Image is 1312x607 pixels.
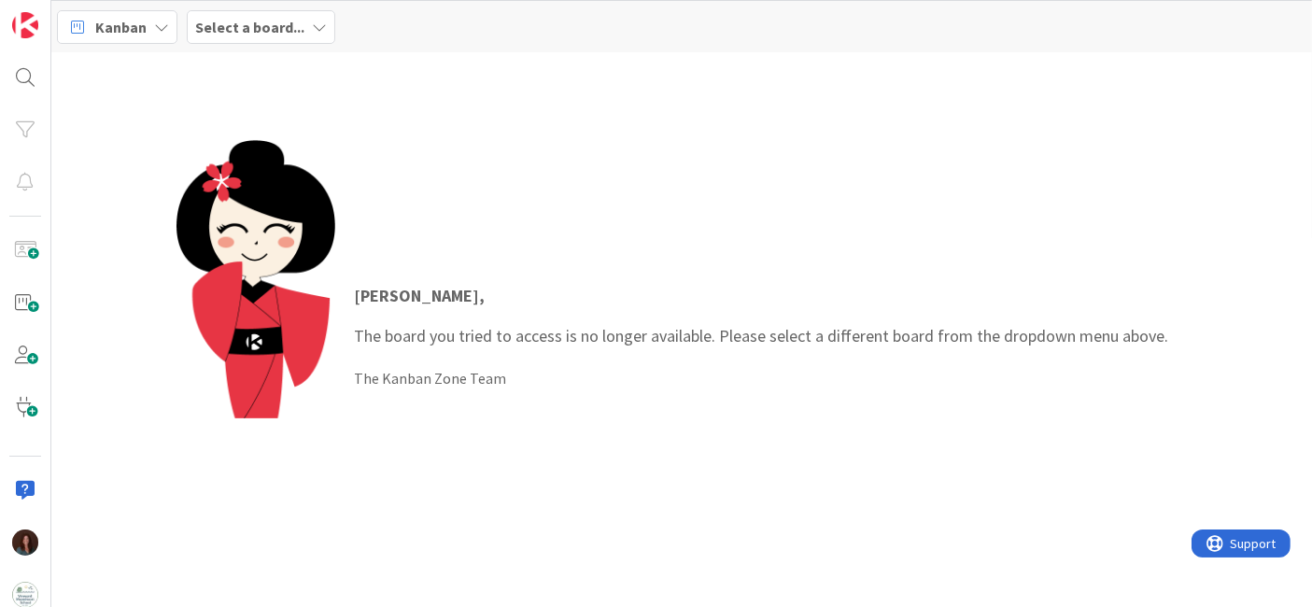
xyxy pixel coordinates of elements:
strong: [PERSON_NAME] , [354,285,485,306]
img: RF [12,529,38,556]
span: Kanban [95,16,147,38]
img: Visit kanbanzone.com [12,12,38,38]
b: Select a board... [195,18,304,36]
p: The board you tried to access is no longer available. Please select a different board from the dr... [354,283,1168,348]
span: Support [39,3,85,25]
div: The Kanban Zone Team [354,367,1168,389]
